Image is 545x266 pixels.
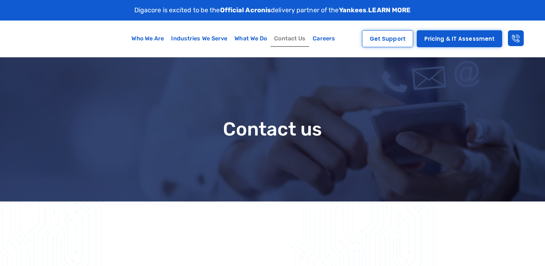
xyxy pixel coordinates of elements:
h1: Contact us [42,119,503,139]
a: Pricing & IT Assessment [417,30,502,47]
strong: Official Acronis [220,6,271,14]
span: Pricing & IT Assessment [424,36,495,41]
img: Digacore logo 1 [12,24,81,53]
a: Contact Us [271,30,309,47]
p: Digacore is excited to be the delivery partner of the . [134,5,411,15]
a: Careers [309,30,339,47]
a: What We Do [231,30,271,47]
span: Get Support [370,36,406,41]
a: Who We Are [128,30,167,47]
a: Get Support [362,30,413,47]
a: Industries We Serve [167,30,231,47]
strong: Yankees [339,6,367,14]
nav: Menu [110,30,357,47]
a: LEARN MORE [368,6,411,14]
